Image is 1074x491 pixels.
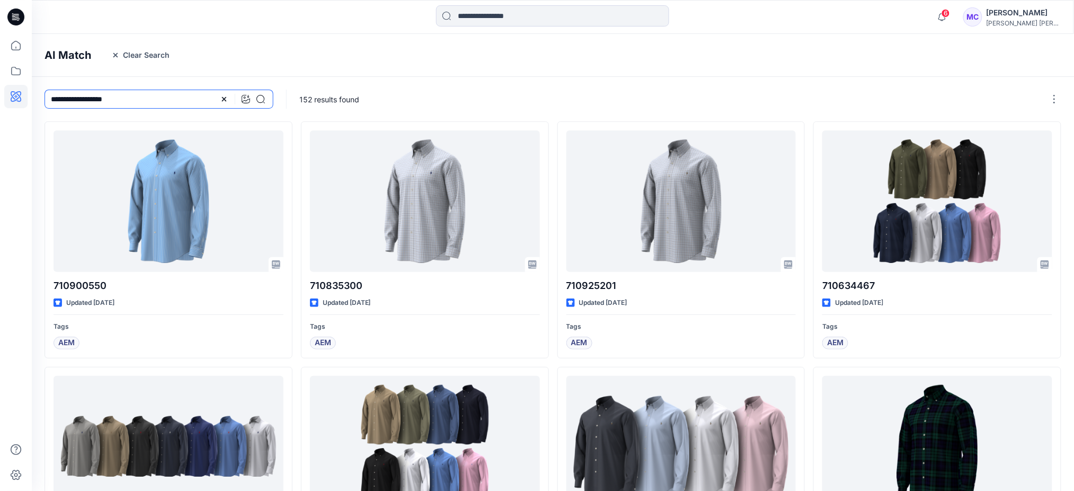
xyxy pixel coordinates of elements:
span: AEM [58,337,75,349]
div: [PERSON_NAME] [987,6,1061,19]
p: Updated [DATE] [66,297,114,309]
p: Tags [566,321,796,332]
div: MC [963,7,982,27]
p: 710900550 [54,278,283,293]
p: 710835300 [310,278,540,293]
p: 710925201 [566,278,796,293]
span: 6 [942,9,950,17]
a: 710835300 [310,130,540,272]
a: 710634467 [822,130,1052,272]
button: Clear Search [104,47,176,64]
div: [PERSON_NAME] [PERSON_NAME] [987,19,1061,27]
p: Updated [DATE] [579,297,627,309]
a: 710925201 [566,130,796,272]
a: 710900550 [54,130,283,272]
p: Updated [DATE] [323,297,371,309]
p: Tags [54,321,283,332]
span: AEM [315,337,331,349]
h4: AI Match [45,49,91,62]
p: Updated [DATE] [835,297,883,309]
p: 152 results found [299,94,359,105]
p: 710634467 [822,278,1052,293]
p: Tags [822,321,1052,332]
p: Tags [310,321,540,332]
span: AEM [571,337,588,349]
span: AEM [827,337,844,349]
